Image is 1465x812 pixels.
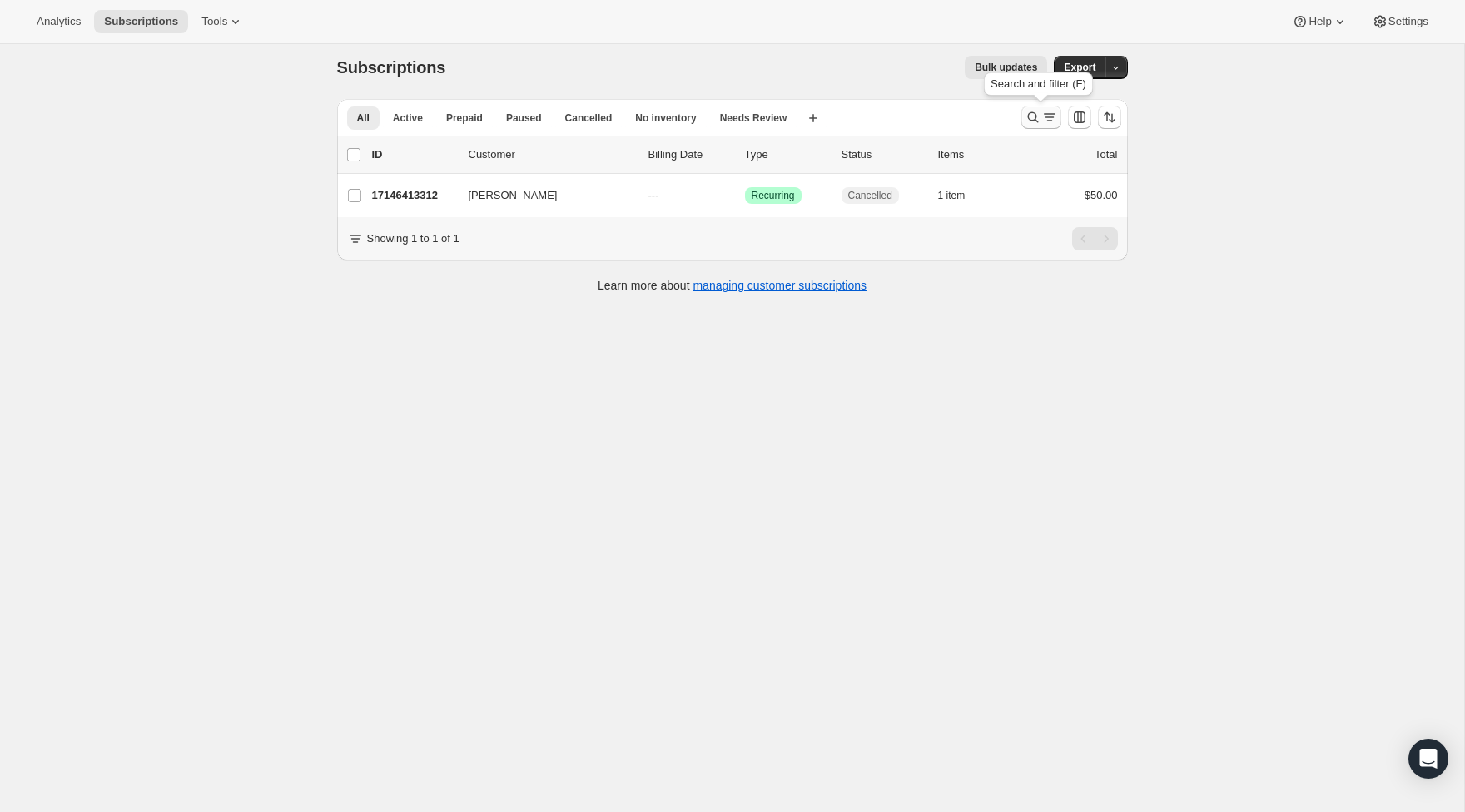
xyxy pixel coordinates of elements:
button: Sort the results [1098,106,1121,129]
p: ID [372,146,455,163]
span: Subscriptions [337,58,446,77]
span: All [357,111,370,125]
span: Paused [506,111,542,125]
span: Settings [1388,15,1428,28]
span: Subscriptions [104,15,178,28]
button: Settings [1362,10,1438,33]
div: IDCustomerBilling DateTypeStatusItemsTotal [372,146,1118,163]
div: 17146413312[PERSON_NAME]---SuccessRecurringCancelled1 item$50.00 [372,184,1118,207]
p: Customer [469,146,635,163]
button: Help [1282,10,1358,33]
button: Export [1054,56,1105,79]
a: managing customer subscriptions [693,279,867,292]
div: Open Intercom Messenger [1408,739,1448,779]
p: Billing Date [648,146,732,163]
span: Bulk updates [975,61,1037,74]
span: Tools [201,15,227,28]
span: Export [1064,61,1095,74]
span: 1 item [938,189,966,202]
span: Prepaid [446,111,483,125]
button: 1 item [938,184,984,207]
p: Showing 1 to 1 of 1 [367,230,459,247]
button: Bulk updates [965,56,1047,79]
span: Cancelled [848,189,892,202]
span: --- [648,189,659,201]
nav: Pagination [1072,227,1118,250]
span: Cancelled [565,111,613,125]
span: Active [393,111,423,125]
span: Needs Review [720,111,787,125]
span: Recurring [752,189,795,202]
span: Analytics [37,15,81,28]
button: Subscriptions [94,10,188,33]
p: Learn more about [598,277,867,294]
div: Type [745,146,828,163]
p: Total [1095,146,1117,163]
button: Create new view [800,106,827,130]
div: Items [938,146,1021,163]
span: No inventory [635,111,696,125]
p: Status [842,146,925,163]
span: $50.00 [1085,189,1118,201]
button: Tools [191,10,254,33]
p: 17146413312 [372,187,455,204]
button: [PERSON_NAME] [459,182,625,209]
span: Help [1309,15,1331,28]
button: Customize table column order and visibility [1068,106,1091,129]
span: [PERSON_NAME] [469,187,558,204]
button: Search and filter results [1021,106,1061,129]
button: Analytics [27,10,91,33]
